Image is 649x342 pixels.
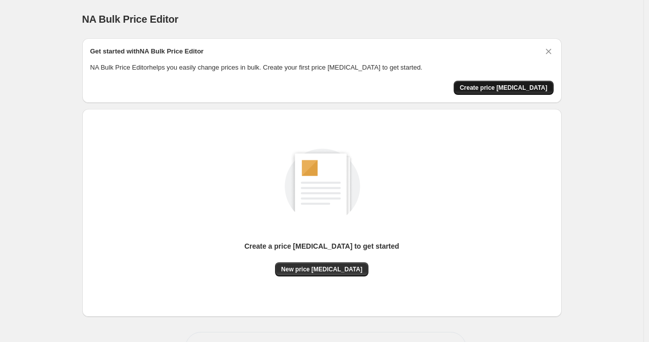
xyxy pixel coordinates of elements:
[454,81,554,95] button: Create price change job
[460,84,548,92] span: Create price [MEDICAL_DATA]
[90,63,554,73] p: NA Bulk Price Editor helps you easily change prices in bulk. Create your first price [MEDICAL_DAT...
[275,262,368,276] button: New price [MEDICAL_DATA]
[544,46,554,56] button: Dismiss card
[281,265,362,273] span: New price [MEDICAL_DATA]
[82,14,179,25] span: NA Bulk Price Editor
[244,241,399,251] p: Create a price [MEDICAL_DATA] to get started
[90,46,204,56] h2: Get started with NA Bulk Price Editor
